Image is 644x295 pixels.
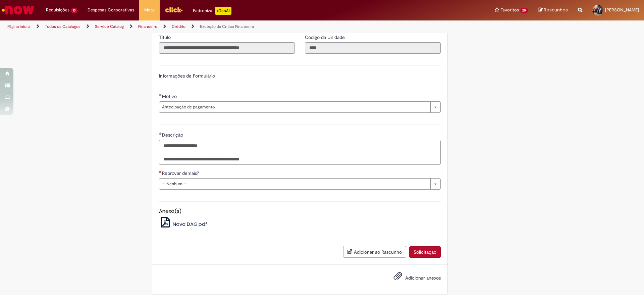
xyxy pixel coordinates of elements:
a: Nova DAG.pdf [159,220,208,228]
input: Código da Unidade [305,42,441,54]
span: Necessários [159,170,162,173]
a: Todos os Catálogos [45,24,80,29]
span: 13 [71,8,77,13]
a: Rascunhos [538,7,568,13]
a: Página inicial [7,24,31,29]
span: -- Nenhum -- [162,179,427,189]
label: Informações de Formulário [159,73,215,79]
span: Despesas Corporativas [88,7,134,13]
span: Motivo [162,93,178,99]
a: Exceção da Crítica Financeira [200,24,254,29]
span: Antecipação de pagamento [162,102,427,112]
ul: Trilhas de página [5,20,424,33]
textarea: Descrição [159,140,441,165]
span: Nova DAG.pdf [173,220,207,228]
a: Service Catalog [95,24,124,29]
span: 20 [520,8,528,13]
a: Financeiro [138,24,157,29]
button: Adicionar ao Rascunho [343,246,406,258]
a: Crédito [172,24,185,29]
span: Reprovar demais? [162,170,200,176]
div: Padroniza [193,7,231,15]
img: ServiceNow [1,3,35,17]
img: click_logo_yellow_360x200.png [165,5,183,15]
span: Obrigatório Preenchido [159,132,162,135]
p: +GenAi [215,7,231,15]
span: Requisições [46,7,69,13]
span: [PERSON_NAME] [605,7,639,13]
span: Somente leitura - Título [159,34,172,40]
button: Adicionar anexos [392,270,404,285]
span: Favoritos [500,7,519,13]
span: Rascunhos [544,7,568,13]
span: More [144,7,155,13]
button: Solicitação [409,246,441,258]
label: Somente leitura - Título [159,34,172,41]
span: Adicionar anexos [405,275,441,281]
span: Obrigatório Preenchido [159,94,162,96]
input: Título [159,42,295,54]
span: Descrição [162,132,184,138]
span: Somente leitura - Código da Unidade [305,34,346,40]
label: Somente leitura - Código da Unidade [305,34,346,41]
h5: Anexo(s) [159,208,441,214]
